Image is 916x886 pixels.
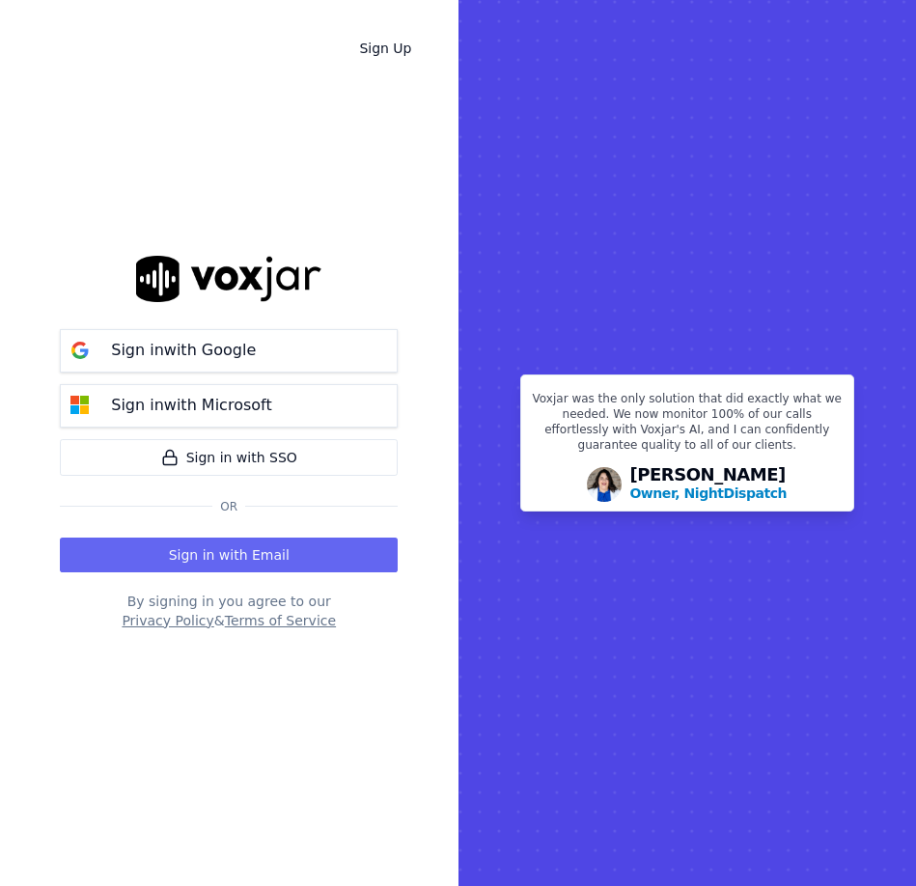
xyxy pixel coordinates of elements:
[60,439,398,476] a: Sign in with SSO
[60,329,398,373] button: Sign inwith Google
[344,31,427,66] a: Sign Up
[122,611,213,630] button: Privacy Policy
[629,484,787,503] p: Owner, NightDispatch
[225,611,336,630] button: Terms of Service
[111,394,271,417] p: Sign in with Microsoft
[629,466,787,503] div: [PERSON_NAME]
[587,467,622,502] img: Avatar
[533,391,843,460] p: Voxjar was the only solution that did exactly what we needed. We now monitor 100% of our calls ef...
[61,331,99,370] img: google Sign in button
[60,592,398,630] div: By signing in you agree to our &
[212,499,245,514] span: Or
[60,538,398,572] button: Sign in with Email
[136,256,321,301] img: logo
[61,386,99,425] img: microsoft Sign in button
[60,384,398,428] button: Sign inwith Microsoft
[111,339,256,362] p: Sign in with Google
